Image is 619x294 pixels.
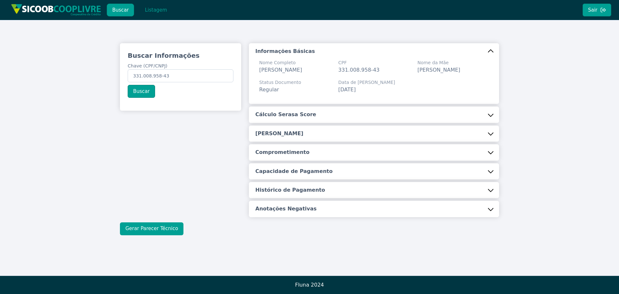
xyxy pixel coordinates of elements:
[249,182,499,198] button: Histórico de Pagamento
[259,59,302,66] span: Nome Completo
[255,48,315,55] h5: Informações Básicas
[418,67,460,73] span: [PERSON_NAME]
[583,4,611,16] button: Sair
[259,86,279,93] span: Regular
[295,282,324,288] span: Fluna 2024
[249,144,499,160] button: Comprometimento
[255,205,317,212] h5: Anotações Negativas
[418,59,460,66] span: Nome da Mãe
[249,43,499,59] button: Informações Básicas
[338,86,356,93] span: [DATE]
[259,67,302,73] span: [PERSON_NAME]
[128,63,167,68] span: Chave (CPF/CNPJ)
[107,4,134,16] button: Buscar
[249,126,499,142] button: [PERSON_NAME]
[139,4,172,16] button: Listagem
[338,79,395,86] span: Data de [PERSON_NAME]
[128,69,233,82] input: Chave (CPF/CNPJ)
[249,106,499,123] button: Cálculo Serasa Score
[249,201,499,217] button: Anotações Negativas
[255,187,325,194] h5: Histórico de Pagamento
[255,149,309,156] h5: Comprometimento
[255,111,316,118] h5: Cálculo Serasa Score
[338,67,379,73] span: 331.008.958-43
[255,168,333,175] h5: Capacidade de Pagamento
[128,85,155,98] button: Buscar
[249,163,499,179] button: Capacidade de Pagamento
[259,79,301,86] span: Status Documento
[128,51,233,60] h3: Buscar Informações
[11,4,101,16] img: img/sicoob_cooplivre.png
[255,130,303,137] h5: [PERSON_NAME]
[120,222,183,235] button: Gerar Parecer Técnico
[338,59,379,66] span: CPF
